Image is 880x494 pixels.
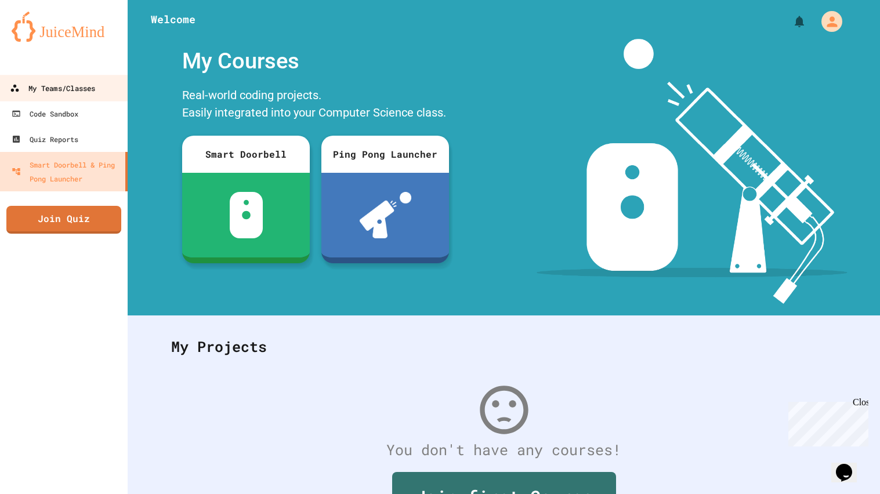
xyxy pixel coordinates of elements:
[784,397,868,446] iframe: chat widget
[230,192,263,238] img: sdb-white.svg
[5,5,80,74] div: Chat with us now!Close
[176,83,455,127] div: Real-world coding projects. Easily integrated into your Computer Science class.
[12,107,78,121] div: Code Sandbox
[537,39,848,304] img: banner-image-my-projects.png
[771,12,809,31] div: My Notifications
[12,132,78,146] div: Quiz Reports
[831,448,868,482] iframe: chat widget
[10,81,95,96] div: My Teams/Classes
[12,158,121,186] div: Smart Doorbell & Ping Pong Launcher
[160,439,848,461] div: You don't have any courses!
[360,192,411,238] img: ppl-with-ball.png
[160,324,848,369] div: My Projects
[176,39,455,83] div: My Courses
[182,136,310,173] div: Smart Doorbell
[6,206,121,234] a: Join Quiz
[321,136,449,173] div: Ping Pong Launcher
[12,12,116,42] img: logo-orange.svg
[809,8,845,35] div: My Account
